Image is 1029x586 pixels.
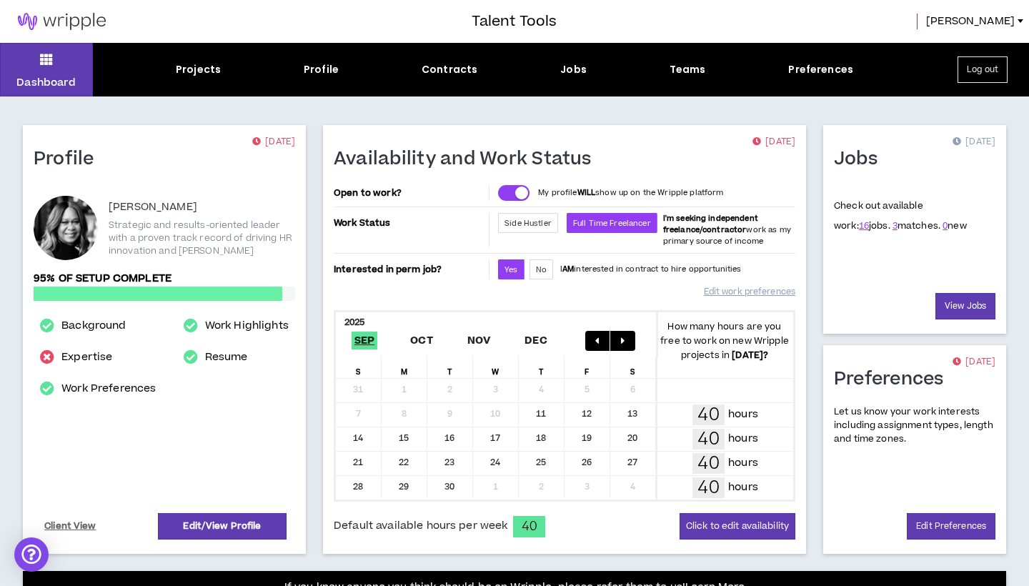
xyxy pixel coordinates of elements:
div: Open Intercom Messenger [14,537,49,572]
a: Work Preferences [61,380,156,397]
span: [PERSON_NAME] [926,14,1015,29]
a: Work Highlights [205,317,289,334]
span: jobs. [859,219,890,232]
div: Profile [304,62,339,77]
a: 16 [859,219,869,232]
a: 0 [943,219,948,232]
div: T [427,357,473,378]
a: View Jobs [935,293,995,319]
button: Click to edit availability [680,513,795,540]
a: Client View [42,514,99,539]
p: 95% of setup complete [34,271,295,287]
p: [DATE] [953,355,995,369]
p: hours [728,455,758,471]
h1: Availability and Work Status [334,148,602,171]
a: Background [61,317,126,334]
a: Edit work preferences [704,279,795,304]
p: Dashboard [16,75,76,90]
div: W [473,357,519,378]
p: How many hours are you free to work on new Wripple projects in [656,319,793,362]
a: Expertise [61,349,112,366]
p: Check out available work: [834,199,967,232]
div: M [382,357,427,378]
b: I'm seeking independent freelance/contractor [663,213,758,235]
p: hours [728,431,758,447]
p: hours [728,407,758,422]
h3: Talent Tools [472,11,557,32]
span: matches. [893,219,940,232]
h1: Jobs [834,148,888,171]
p: My profile show up on the Wripple platform [538,187,723,199]
p: Work Status [334,213,486,233]
span: Oct [407,332,436,349]
div: S [610,357,656,378]
p: Open to work? [334,187,486,199]
div: Projects [176,62,221,77]
b: [DATE] ? [732,349,768,362]
div: Roseanne N. [34,196,98,260]
button: Log out [958,56,1008,83]
p: [DATE] [752,135,795,149]
span: No [536,264,547,275]
div: S [336,357,382,378]
span: work as my primary source of income [663,213,791,247]
p: [DATE] [953,135,995,149]
p: [DATE] [252,135,295,149]
span: Default available hours per week [334,518,507,534]
a: 3 [893,219,898,232]
div: Teams [670,62,706,77]
a: Resume [205,349,248,366]
span: Nov [464,332,494,349]
span: Dec [522,332,550,349]
p: Strategic and results-oriented leader with a proven track record of driving HR innovation and [PE... [109,219,295,257]
p: hours [728,480,758,495]
p: Let us know your work interests including assignment types, length and time zones. [834,405,995,447]
p: [PERSON_NAME] [109,199,197,216]
h1: Profile [34,148,105,171]
p: I interested in contract to hire opportunities [560,264,742,275]
span: Yes [504,264,517,275]
span: Side Hustler [504,218,552,229]
p: Interested in perm job? [334,259,486,279]
h1: Preferences [834,368,955,391]
a: Edit Preferences [907,513,995,540]
span: Sep [352,332,378,349]
div: F [565,357,610,378]
div: Preferences [788,62,853,77]
div: Jobs [560,62,587,77]
span: new [943,219,967,232]
a: Edit/View Profile [158,513,287,540]
strong: AM [562,264,574,274]
div: Contracts [422,62,477,77]
strong: WILL [577,187,596,198]
div: T [519,357,565,378]
b: 2025 [344,316,365,329]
